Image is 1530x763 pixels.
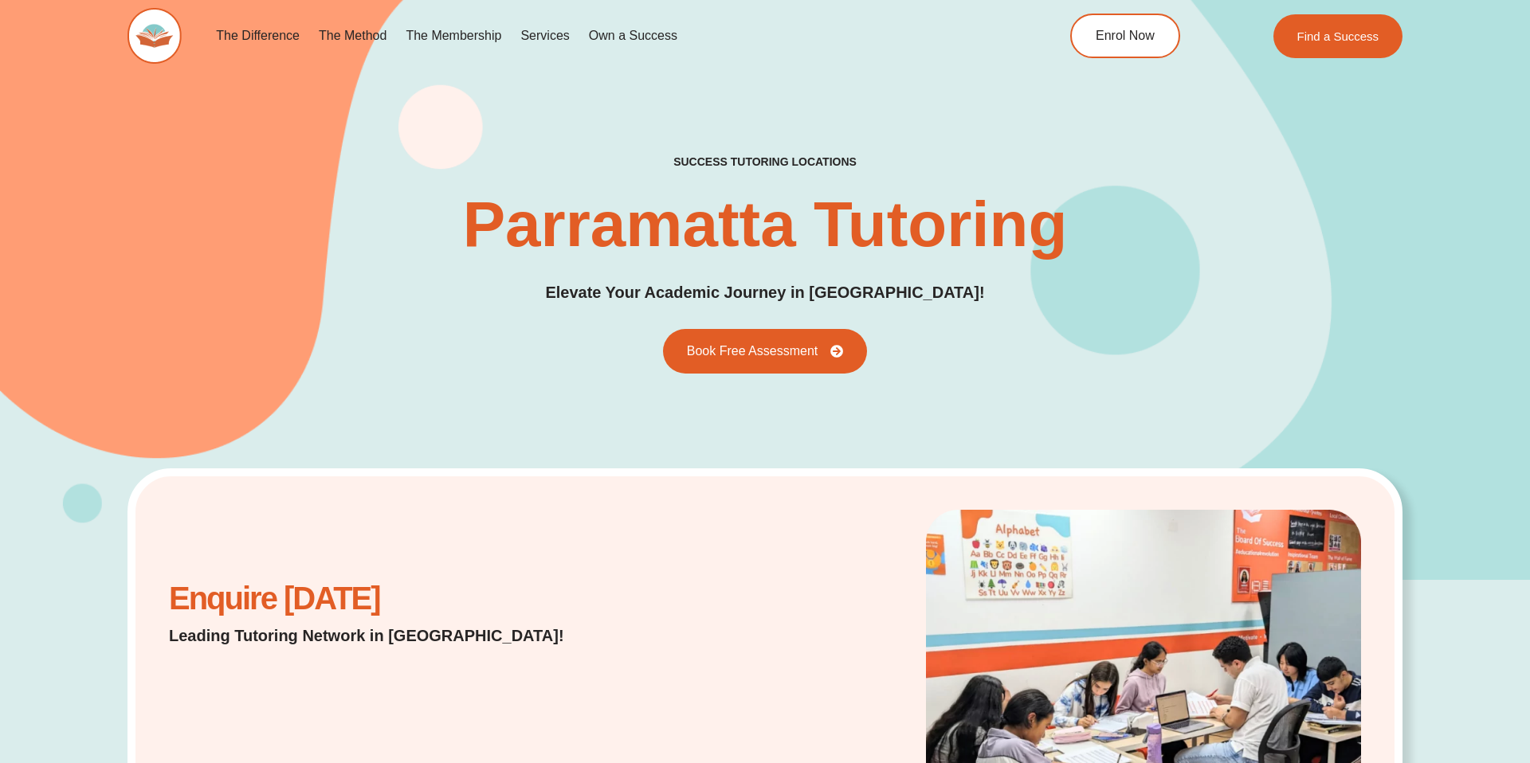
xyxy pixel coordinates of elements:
a: Own a Success [579,18,687,54]
span: Enrol Now [1096,29,1155,42]
nav: Menu [206,18,997,54]
h2: Enquire [DATE] [169,589,605,608]
a: The Membership [396,18,511,54]
p: Elevate Your Academic Journey in [GEOGRAPHIC_DATA]! [545,280,984,305]
span: Book Free Assessment [687,345,818,358]
a: Enrol Now [1070,14,1180,58]
a: The Method [309,18,396,54]
span: Find a Success [1297,30,1379,42]
h2: success tutoring locations [673,155,857,169]
p: Leading Tutoring Network in [GEOGRAPHIC_DATA]! [169,624,605,647]
a: The Difference [206,18,309,54]
a: Services [511,18,579,54]
a: Find a Success [1273,14,1402,58]
h1: Parramatta Tutoring [463,193,1068,256]
a: Book Free Assessment [663,329,868,374]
